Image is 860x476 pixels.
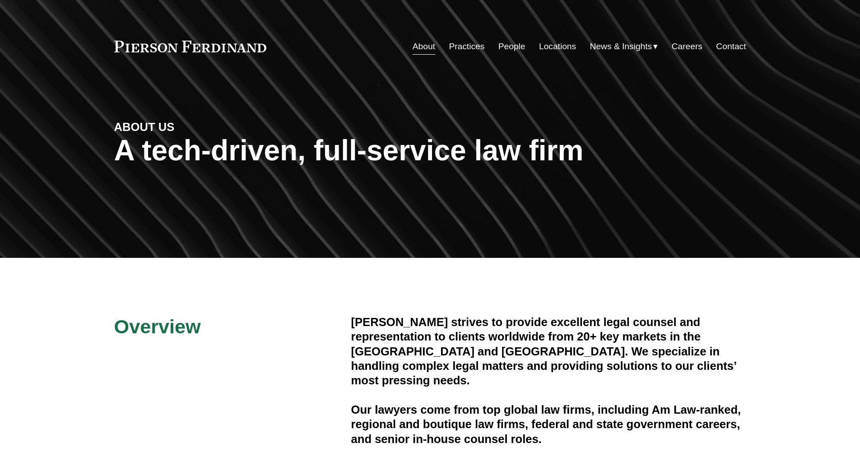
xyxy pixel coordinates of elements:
a: Careers [672,38,702,55]
a: folder dropdown [590,38,658,55]
h4: [PERSON_NAME] strives to provide excellent legal counsel and representation to clients worldwide ... [351,315,746,388]
h1: A tech-driven, full-service law firm [114,134,746,167]
a: Contact [716,38,746,55]
a: Practices [449,38,484,55]
a: People [498,38,525,55]
a: About [413,38,435,55]
h4: Our lawyers come from top global law firms, including Am Law-ranked, regional and boutique law fi... [351,402,746,446]
a: Locations [539,38,576,55]
span: Overview [114,316,201,337]
span: News & Insights [590,39,652,55]
strong: ABOUT US [114,121,175,133]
